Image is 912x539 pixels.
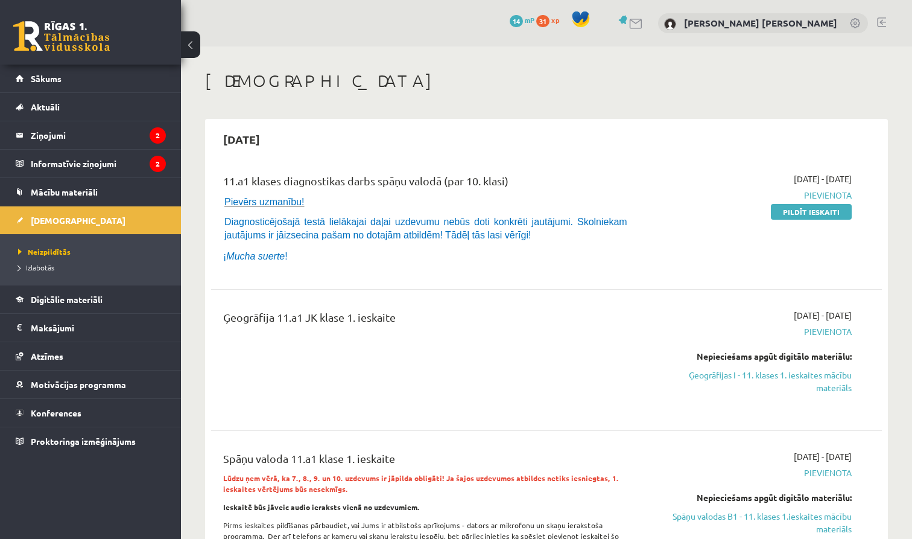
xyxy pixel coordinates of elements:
[31,101,60,112] span: Aktuāli
[654,510,852,535] a: Spāņu valodas B1 - 11. klases 1.ieskaites mācību materiāls
[224,217,627,240] span: Diagnosticējošajā testā lielākajai daļai uzdevumu nebūs doti konkrēti jautājumi. Skolniekam jautā...
[684,17,837,29] a: [PERSON_NAME] [PERSON_NAME]
[31,407,81,418] span: Konferences
[18,263,54,272] span: Izlabotās
[211,125,272,153] h2: [DATE]
[16,342,166,370] a: Atzīmes
[18,262,169,273] a: Izlabotās
[794,450,852,463] span: [DATE] - [DATE]
[18,247,71,257] span: Neizpildītās
[223,502,420,512] strong: Ieskaitē būs jāveic audio ieraksts vienā no uzdevumiem.
[223,473,619,494] strong: Lūdzu ņem vērā, ka 7., 8., 9. un 10. uzdevums ir jāpilda obligāti! Ja šajos uzdevumos atbildes ne...
[654,369,852,394] a: Ģeogrāfijas I - 11. klases 1. ieskaites mācību materiāls
[510,15,523,27] span: 14
[654,189,852,202] span: Pievienota
[536,15,549,27] span: 31
[150,156,166,172] i: 2
[31,73,62,84] span: Sākums
[31,351,63,362] span: Atzīmes
[223,309,636,331] div: Ģeogrāfija 11.a1 JK klase 1. ieskaite
[226,251,285,261] i: Mucha suerte
[16,399,166,427] a: Konferences
[31,314,166,342] legend: Maksājumi
[654,467,852,479] span: Pievienota
[16,206,166,234] a: [DEMOGRAPHIC_DATA]
[16,285,166,313] a: Digitālie materiāli
[654,350,852,363] div: Nepieciešams apgūt digitālo materiālu:
[31,187,98,197] span: Mācību materiāli
[150,127,166,144] i: 2
[18,246,169,257] a: Neizpildītās
[31,436,136,447] span: Proktoringa izmēģinājums
[654,325,852,338] span: Pievienota
[16,150,166,177] a: Informatīvie ziņojumi2
[771,204,852,220] a: Pildīt ieskaiti
[536,15,565,25] a: 31 xp
[31,150,166,177] legend: Informatīvie ziņojumi
[525,15,534,25] span: mP
[31,379,126,390] span: Motivācijas programma
[16,178,166,206] a: Mācību materiāli
[223,450,636,473] div: Spāņu valoda 11.a1 klase 1. ieskaite
[205,71,888,91] h1: [DEMOGRAPHIC_DATA]
[794,173,852,185] span: [DATE] - [DATE]
[16,65,166,92] a: Sākums
[13,21,110,51] a: Rīgas 1. Tālmācības vidusskola
[223,251,288,261] span: ¡ !
[223,173,636,195] div: 11.a1 klases diagnostikas darbs spāņu valodā (par 10. klasi)
[31,121,166,149] legend: Ziņojumi
[16,314,166,342] a: Maksājumi
[794,309,852,322] span: [DATE] - [DATE]
[16,121,166,149] a: Ziņojumi2
[16,427,166,455] a: Proktoringa izmēģinājums
[510,15,534,25] a: 14 mP
[664,18,676,30] img: Paula Nikola Cišeiko
[31,294,103,305] span: Digitālie materiāli
[16,371,166,398] a: Motivācijas programma
[224,197,305,207] span: Pievērs uzmanību!
[654,491,852,504] div: Nepieciešams apgūt digitālo materiālu:
[551,15,559,25] span: xp
[16,93,166,121] a: Aktuāli
[31,215,125,226] span: [DEMOGRAPHIC_DATA]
